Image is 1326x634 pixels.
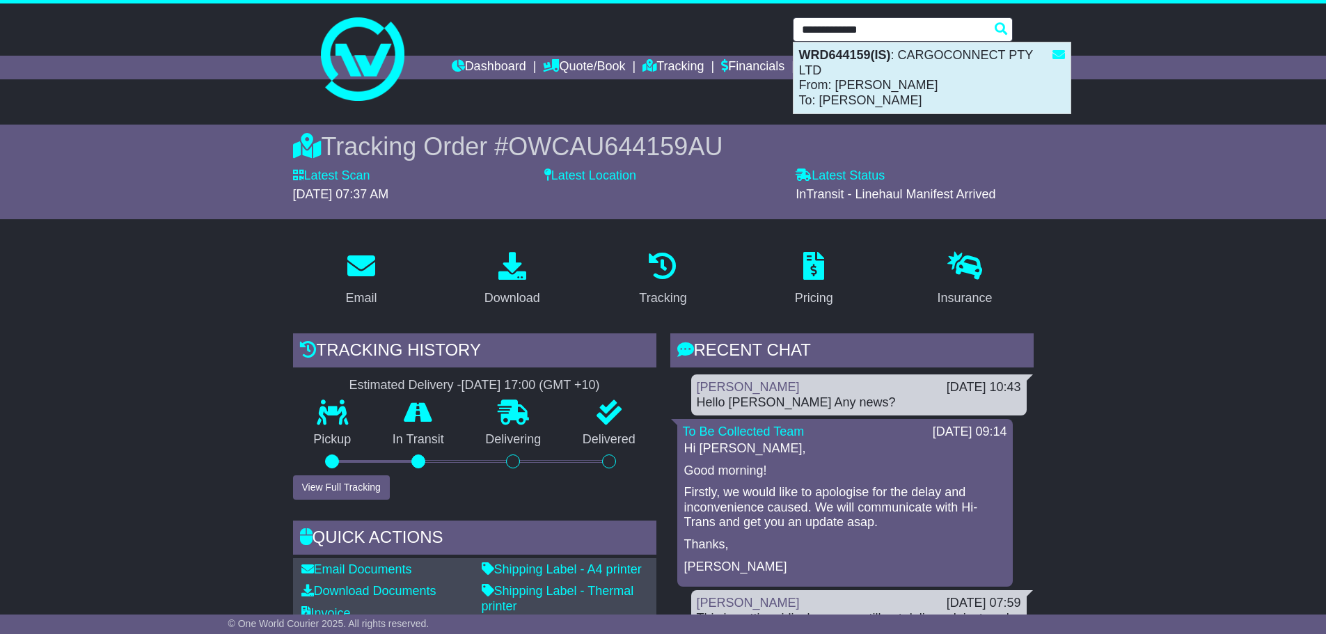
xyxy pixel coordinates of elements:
div: Tracking history [293,333,656,371]
a: [PERSON_NAME] [697,596,800,610]
a: Email [336,247,386,312]
p: Hi [PERSON_NAME], [684,441,1006,457]
a: Email Documents [301,562,412,576]
div: [DATE] 09:14 [933,425,1007,440]
p: Delivering [465,432,562,447]
a: Tracking [642,56,704,79]
a: Insurance [929,247,1002,312]
span: [DATE] 07:37 AM [293,187,389,201]
div: Tracking [639,289,686,308]
a: Invoice [301,606,351,620]
div: Email [345,289,377,308]
a: [PERSON_NAME] [697,380,800,394]
div: Insurance [938,289,993,308]
div: Quick Actions [293,521,656,558]
a: Download Documents [301,584,436,598]
div: [DATE] 10:43 [947,380,1021,395]
div: Download [484,289,540,308]
div: RECENT CHAT [670,333,1034,371]
p: In Transit [372,432,465,447]
button: View Full Tracking [293,475,390,500]
p: Firstly, we would like to apologise for the delay and inconvenience caused. We will communicate w... [684,485,1006,530]
label: Latest Status [796,168,885,184]
a: Shipping Label - Thermal printer [482,584,634,613]
div: Hello [PERSON_NAME] Any news? [697,395,1021,411]
p: Delivered [562,432,656,447]
p: Thanks, [684,537,1006,553]
span: OWCAU644159AU [508,132,723,161]
div: [DATE] 07:59 [947,596,1021,611]
a: Tracking [630,247,695,312]
a: Quote/Book [543,56,625,79]
div: [DATE] 17:00 (GMT +10) [461,378,600,393]
a: Pricing [786,247,842,312]
p: Good morning! [684,463,1006,479]
a: Download [475,247,549,312]
a: Dashboard [452,56,526,79]
p: Pickup [293,432,372,447]
label: Latest Location [544,168,636,184]
strong: WRD644159(IS) [799,48,891,62]
a: Financials [721,56,784,79]
p: [PERSON_NAME] [684,560,1006,575]
div: Pricing [795,289,833,308]
div: Tracking Order # [293,132,1034,161]
a: To Be Collected Team [683,425,805,438]
a: Shipping Label - A4 printer [482,562,642,576]
span: © One World Courier 2025. All rights reserved. [228,618,429,629]
div: : CARGOCONNECT PTY LTD From: [PERSON_NAME] To: [PERSON_NAME] [794,42,1071,113]
span: InTransit - Linehaul Manifest Arrived [796,187,995,201]
div: Estimated Delivery - [293,378,656,393]
label: Latest Scan [293,168,370,184]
